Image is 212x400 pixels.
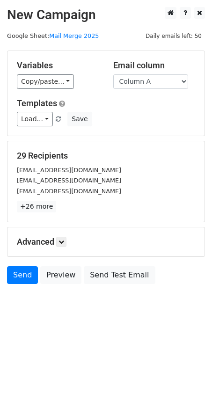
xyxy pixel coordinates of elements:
h5: Email column [113,60,196,71]
a: Send [7,266,38,284]
a: Copy/paste... [17,74,74,89]
a: Preview [40,266,81,284]
small: [EMAIL_ADDRESS][DOMAIN_NAME] [17,188,121,195]
span: Daily emails left: 50 [142,31,205,41]
h5: Advanced [17,237,195,247]
button: Save [67,112,92,126]
a: Mail Merge 2025 [49,32,99,39]
small: [EMAIL_ADDRESS][DOMAIN_NAME] [17,177,121,184]
small: Google Sheet: [7,32,99,39]
a: Templates [17,98,57,108]
iframe: Chat Widget [165,355,212,400]
h2: New Campaign [7,7,205,23]
h5: 29 Recipients [17,151,195,161]
a: Load... [17,112,53,126]
small: [EMAIL_ADDRESS][DOMAIN_NAME] [17,167,121,174]
a: +26 more [17,201,56,212]
a: Daily emails left: 50 [142,32,205,39]
a: Send Test Email [84,266,155,284]
h5: Variables [17,60,99,71]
